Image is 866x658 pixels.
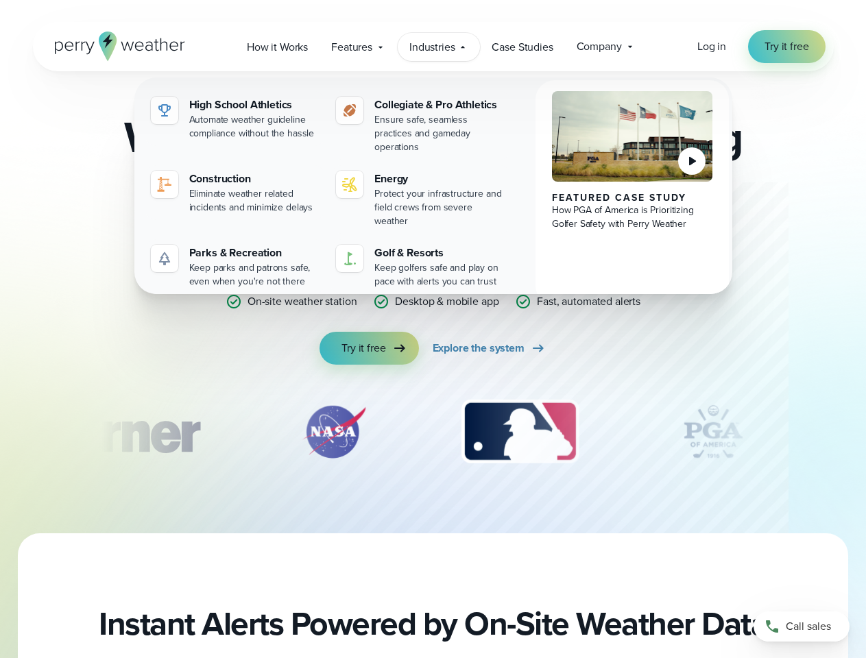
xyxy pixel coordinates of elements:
img: energy-icon@2x-1.svg [341,176,358,193]
img: NASA.svg [286,398,382,466]
a: Call sales [754,611,850,642]
div: Ensure safe, seamless practices and gameday operations [374,113,505,154]
span: Try it free [341,340,385,356]
a: construction perry weather Construction Eliminate weather related incidents and minimize delays [145,165,326,220]
span: Company [577,38,622,55]
p: On-site weather station [248,293,357,310]
a: Parks & Recreation Keep parks and patrons safe, even when you're not there [145,239,326,294]
img: Turner-Construction_1.svg [25,398,219,466]
img: PGA of America, Frisco Campus [552,91,713,182]
div: Golf & Resorts [374,245,505,261]
div: Keep golfers safe and play on pace with alerts you can trust [374,261,505,289]
img: proathletics-icon@2x-1.svg [341,102,358,119]
div: slideshow [101,398,765,473]
span: Features [331,39,372,56]
span: Try it free [765,38,808,55]
a: PGA of America, Frisco Campus Featured Case Study How PGA of America is Prioritizing Golfer Safet... [536,80,730,305]
span: Industries [409,39,455,56]
div: Collegiate & Pro Athletics [374,97,505,113]
div: 1 of 12 [25,398,219,466]
span: Case Studies [492,39,553,56]
div: Construction [189,171,320,187]
span: Explore the system [433,340,525,356]
div: Featured Case Study [552,193,713,204]
span: Log in [697,38,726,54]
a: Case Studies [480,33,564,61]
a: Golf & Resorts Keep golfers safe and play on pace with alerts you can trust [330,239,511,294]
a: High School Athletics Automate weather guideline compliance without the hassle [145,91,326,146]
a: Energy Protect your infrastructure and field crews from severe weather [330,165,511,234]
p: Fast, automated alerts [537,293,640,310]
div: Energy [374,171,505,187]
span: How it Works [247,39,308,56]
div: Keep parks and patrons safe, even when you're not there [189,261,320,289]
div: 2 of 12 [286,398,382,466]
p: Desktop & mobile app [395,293,498,310]
a: How it Works [235,33,320,61]
h2: Instant Alerts Powered by On-Site Weather Data [99,605,767,643]
a: Try it free [748,30,825,63]
a: Log in [697,38,726,55]
a: Try it free [320,332,418,365]
span: Call sales [786,618,831,635]
a: Explore the system [433,332,546,365]
img: highschool-icon.svg [156,102,173,119]
div: Automate weather guideline compliance without the hassle [189,113,320,141]
img: golf-iconV2.svg [341,250,358,267]
a: Collegiate & Pro Athletics Ensure safe, seamless practices and gameday operations [330,91,511,160]
div: How PGA of America is Prioritizing Golfer Safety with Perry Weather [552,204,713,231]
img: construction perry weather [156,176,173,193]
img: PGA.svg [658,398,768,466]
h2: Weather Monitoring and Alerting System [101,115,765,203]
div: 4 of 12 [658,398,768,466]
img: parks-icon-grey.svg [156,250,173,267]
div: Eliminate weather related incidents and minimize delays [189,187,320,215]
img: MLB.svg [448,398,592,466]
div: Protect your infrastructure and field crews from severe weather [374,187,505,228]
div: Parks & Recreation [189,245,320,261]
div: High School Athletics [189,97,320,113]
div: 3 of 12 [448,398,592,466]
